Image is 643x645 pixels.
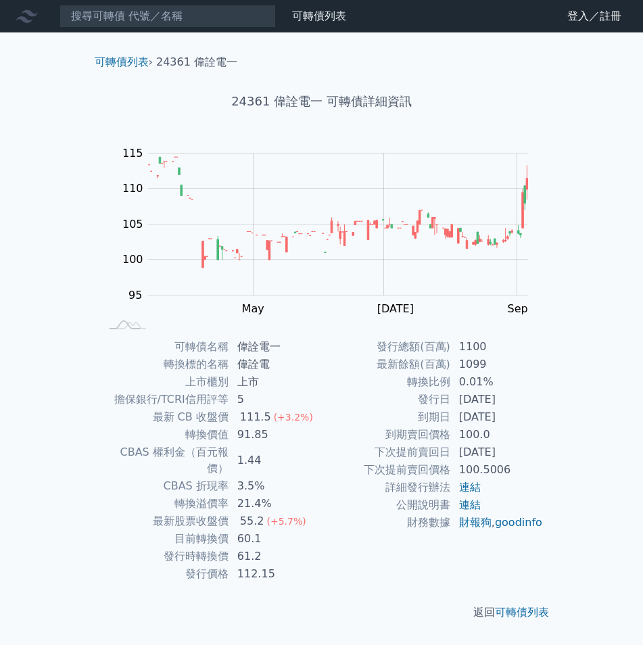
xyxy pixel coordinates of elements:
td: 1100 [451,338,544,356]
td: , [451,514,544,531]
td: [DATE] [451,444,544,461]
a: 登入／註冊 [556,5,632,27]
td: 可轉債名稱 [100,338,229,356]
tspan: [DATE] [377,302,413,315]
tspan: 115 [122,147,143,160]
td: 上市櫃別 [100,373,229,391]
h1: 24361 偉詮電一 可轉債詳細資訊 [84,92,560,111]
td: 轉換溢價率 [100,495,229,512]
a: 可轉債列表 [95,55,149,68]
a: 連結 [459,498,481,511]
a: 可轉債列表 [292,9,346,22]
td: 下次提前賣回日 [322,444,451,461]
a: 可轉債列表 [495,606,549,619]
span: (+3.2%) [274,412,313,423]
td: 轉換標的名稱 [100,356,229,373]
td: [DATE] [451,391,544,408]
td: 最新餘額(百萬) [322,356,451,373]
td: 偉詮電 [229,356,322,373]
td: 上市 [229,373,322,391]
td: 3.5% [229,477,322,495]
td: 91.85 [229,426,322,444]
td: 到期賣回價格 [322,426,451,444]
li: › [95,54,153,70]
td: CBAS 權利金（百元報價） [100,444,229,477]
td: 詳細發行辦法 [322,479,451,496]
td: 100.0 [451,426,544,444]
tspan: 105 [122,218,143,231]
tspan: 100 [122,253,143,266]
td: 公開說明書 [322,496,451,514]
td: 1099 [451,356,544,373]
td: 財務數據 [322,514,451,531]
a: 連結 [459,481,481,494]
g: Chart [115,147,548,315]
input: 搜尋可轉債 代號／名稱 [59,5,276,28]
td: 發行日 [322,391,451,408]
div: 111.5 [237,409,274,425]
td: 最新股票收盤價 [100,512,229,530]
tspan: May [241,302,264,315]
td: 到期日 [322,408,451,426]
td: 下次提前賣回價格 [322,461,451,479]
td: 擔保銀行/TCRI信用評等 [100,391,229,408]
a: 財報狗 [459,516,492,529]
tspan: 110 [122,182,143,195]
span: (+5.7%) [266,516,306,527]
li: 24361 偉詮電一 [156,54,237,70]
td: 5 [229,391,322,408]
div: 55.2 [237,513,267,529]
td: 偉詮電一 [229,338,322,356]
td: 目前轉換價 [100,530,229,548]
td: 61.2 [229,548,322,565]
td: [DATE] [451,408,544,426]
td: 100.5006 [451,461,544,479]
td: 60.1 [229,530,322,548]
p: 返回 [84,604,560,621]
td: 1.44 [229,444,322,477]
td: 112.15 [229,565,322,583]
td: 21.4% [229,495,322,512]
td: 0.01% [451,373,544,391]
td: 發行時轉換價 [100,548,229,565]
td: 轉換價值 [100,426,229,444]
a: goodinfo [495,516,542,529]
tspan: 95 [128,289,142,302]
td: 轉換比例 [322,373,451,391]
td: 發行價格 [100,565,229,583]
td: CBAS 折現率 [100,477,229,495]
td: 發行總額(百萬) [322,338,451,356]
tspan: Sep [507,302,527,315]
td: 最新 CB 收盤價 [100,408,229,426]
